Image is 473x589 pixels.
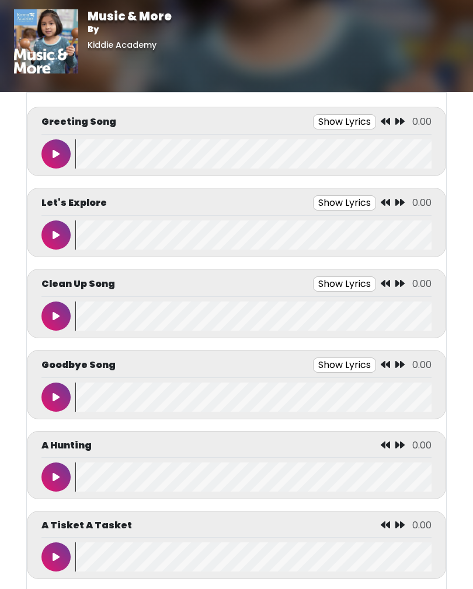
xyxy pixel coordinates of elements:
p: Let's Explore [41,196,107,210]
h6: Kiddie Academy [88,40,172,50]
span: 0.00 [412,196,432,209]
p: A Hunting [41,439,92,453]
p: By [88,23,172,36]
span: 0.00 [412,358,432,371]
span: 0.00 [412,115,432,128]
span: 0.00 [412,518,432,532]
img: 01vrkzCYTteBT1eqlInO [14,9,78,73]
button: Show Lyrics [313,114,376,129]
span: 0.00 [412,439,432,452]
p: Clean Up Song [41,277,115,291]
h1: Music & More [88,9,172,23]
button: Show Lyrics [313,195,376,211]
p: A Tisket A Tasket [41,518,132,532]
p: Goodbye Song [41,358,116,372]
button: Show Lyrics [313,276,376,292]
button: Show Lyrics [313,357,376,373]
p: Greeting Song [41,115,116,129]
span: 0.00 [412,277,432,290]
